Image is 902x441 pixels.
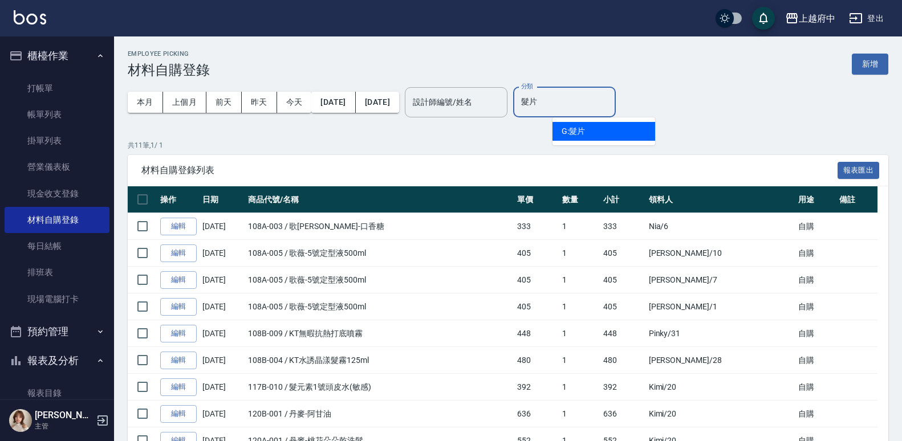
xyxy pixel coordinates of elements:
td: Kimi /20 [646,401,795,427]
p: 共 11 筆, 1 / 1 [128,140,888,150]
td: 自購 [795,374,836,401]
span: 材料自購登錄列表 [141,165,838,176]
td: [DATE] [200,267,245,293]
a: 報表匯出 [838,164,880,175]
td: 108B-004 / KT水誘晶漾髮霧125ml [245,347,514,374]
td: 1 [559,293,600,320]
th: 用途 [795,186,836,213]
td: 108A-005 / 歌薇-5號定型液500ml [245,240,514,267]
a: 編輯 [160,405,197,423]
td: [PERSON_NAME] /10 [646,240,795,267]
button: 本月 [128,92,163,113]
h3: 材料自購登錄 [128,62,210,78]
td: [DATE] [200,320,245,347]
p: 主管 [35,421,93,431]
a: 編輯 [160,218,197,235]
td: 自購 [795,320,836,347]
a: 帳單列表 [5,101,109,128]
a: 每日結帳 [5,233,109,259]
th: 領料人 [646,186,795,213]
a: 材料自購登錄 [5,207,109,233]
a: 編輯 [160,298,197,316]
h2: Employee Picking [128,50,210,58]
th: 商品代號/名稱 [245,186,514,213]
td: Kimi /20 [646,374,795,401]
button: 上越府中 [781,7,840,30]
th: 數量 [559,186,600,213]
th: 日期 [200,186,245,213]
button: [DATE] [311,92,355,113]
th: 備註 [836,186,877,213]
a: 報表目錄 [5,380,109,406]
td: 405 [514,240,559,267]
td: 1 [559,240,600,267]
a: 排班表 [5,259,109,285]
th: 小計 [600,186,645,213]
button: save [752,7,775,30]
td: 1 [559,320,600,347]
td: Pinky /31 [646,320,795,347]
a: 編輯 [160,378,197,396]
td: 1 [559,213,600,240]
td: 392 [514,374,559,401]
a: 新增 [852,58,888,69]
h5: [PERSON_NAME] [35,410,93,421]
li: G:髮片 [552,122,655,141]
td: 636 [514,401,559,427]
a: 編輯 [160,352,197,369]
td: 405 [600,240,645,267]
td: 405 [514,293,559,320]
td: [PERSON_NAME] /28 [646,347,795,374]
td: 448 [514,320,559,347]
td: 448 [600,320,645,347]
td: 405 [600,267,645,293]
a: 營業儀表板 [5,154,109,180]
img: Person [9,409,32,432]
td: 自購 [795,240,836,267]
td: 117B-010 / 髮元素1號頭皮水(敏感) [245,374,514,401]
th: 操作 [157,186,200,213]
td: Nia /6 [646,213,795,240]
td: 1 [559,267,600,293]
td: 1 [559,374,600,401]
td: 120B-001 / 丹麥-阿甘油 [245,401,514,427]
button: 新增 [852,54,888,75]
a: 打帳單 [5,75,109,101]
td: 480 [600,347,645,374]
label: 分類 [521,82,533,91]
td: 自購 [795,401,836,427]
td: [DATE] [200,401,245,427]
td: 108A-003 / 歌[PERSON_NAME]-口香糖 [245,213,514,240]
a: 編輯 [160,244,197,262]
td: 1 [559,347,600,374]
a: 掛單列表 [5,128,109,154]
button: 報表及分析 [5,346,109,375]
td: 108A-005 / 歌薇-5號定型液500ml [245,293,514,320]
button: 報表匯出 [838,162,880,179]
button: 登出 [844,8,888,29]
td: [DATE] [200,213,245,240]
td: [PERSON_NAME] /7 [646,267,795,293]
div: 上越府中 [799,11,835,26]
button: 昨天 [242,92,277,113]
td: [DATE] [200,347,245,374]
button: 預約管理 [5,317,109,346]
td: 405 [600,293,645,320]
td: 自購 [795,213,836,240]
td: 108B-009 / KT無暇抗熱打底噴霧 [245,320,514,347]
td: [DATE] [200,240,245,267]
img: Logo [14,10,46,24]
a: 編輯 [160,271,197,289]
button: 今天 [277,92,312,113]
td: 333 [514,213,559,240]
td: 自購 [795,293,836,320]
button: 上個月 [163,92,206,113]
td: [PERSON_NAME] /1 [646,293,795,320]
td: 405 [514,267,559,293]
td: 333 [600,213,645,240]
a: 現場電腦打卡 [5,286,109,312]
td: [DATE] [200,374,245,401]
td: 392 [600,374,645,401]
th: 單價 [514,186,559,213]
td: 1 [559,401,600,427]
